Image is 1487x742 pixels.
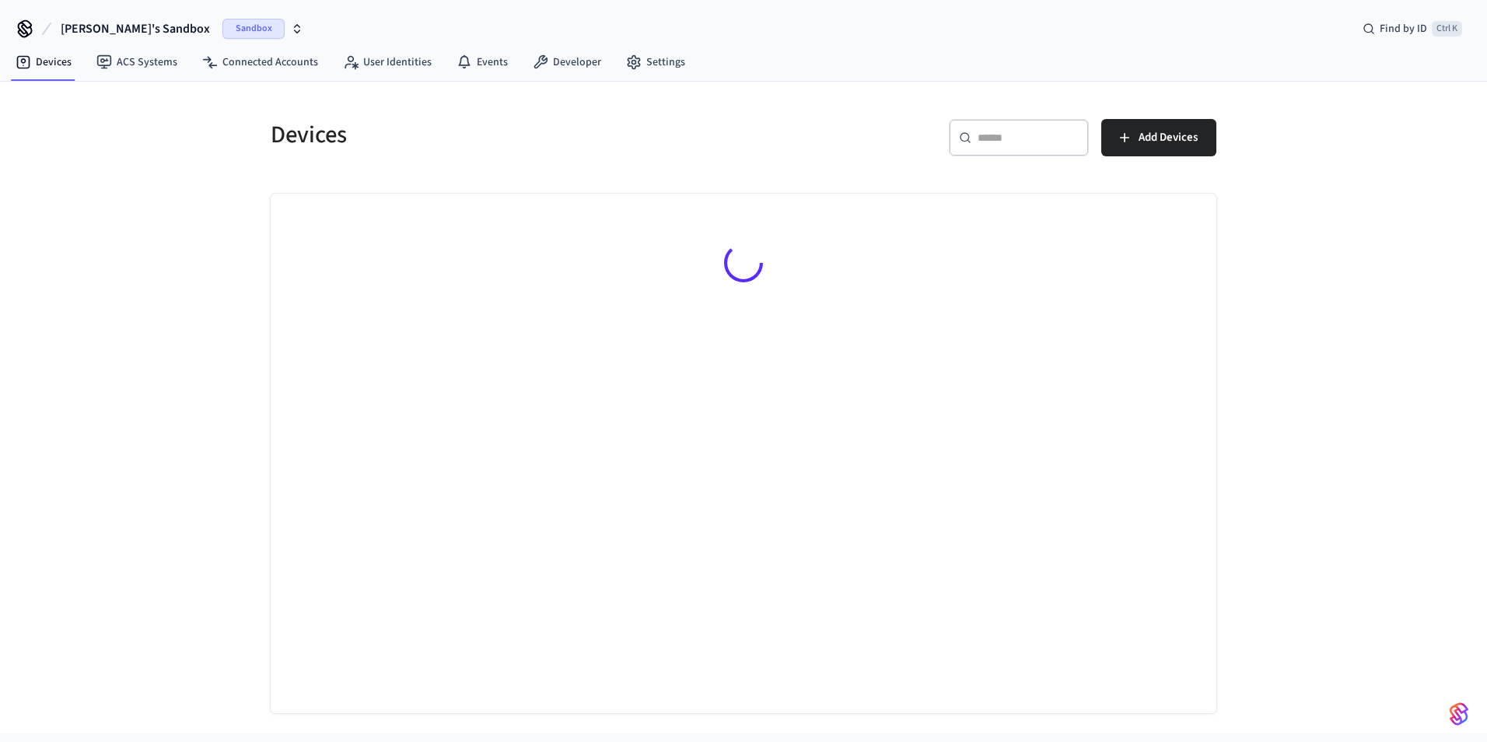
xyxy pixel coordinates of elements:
[1432,21,1462,37] span: Ctrl K
[3,48,84,76] a: Devices
[1101,119,1216,156] button: Add Devices
[84,48,190,76] a: ACS Systems
[271,119,734,151] h5: Devices
[1350,15,1475,43] div: Find by IDCtrl K
[1450,702,1468,726] img: SeamLogoGradient.69752ec5.svg
[61,19,210,38] span: [PERSON_NAME]'s Sandbox
[520,48,614,76] a: Developer
[331,48,444,76] a: User Identities
[444,48,520,76] a: Events
[190,48,331,76] a: Connected Accounts
[222,19,285,39] span: Sandbox
[1380,21,1427,37] span: Find by ID
[1139,128,1198,148] span: Add Devices
[614,48,698,76] a: Settings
